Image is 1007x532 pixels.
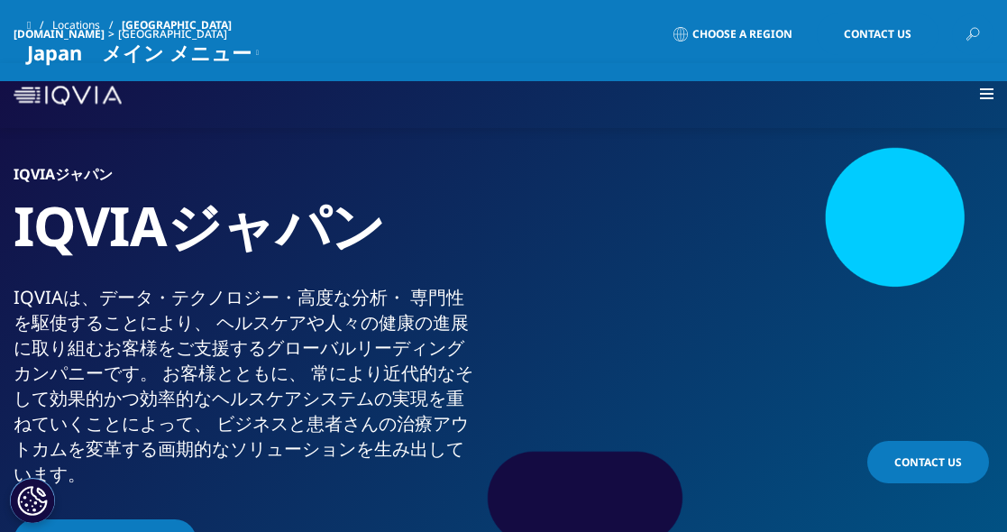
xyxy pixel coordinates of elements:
[14,285,475,487] div: IQVIAは、​データ・​テクノロジー・​高度な​分析・​ 専門性を​駆使する​ことに​より、​ ヘルスケアや​人々の​健康の​進展に​取り組む​お客様を​ご支援​する​グローバル​リーディング...
[14,26,105,41] a: [DOMAIN_NAME]
[844,29,911,40] span: Contact Us
[10,478,55,523] button: Cookie 設定
[817,14,938,55] a: Contact Us
[14,167,475,192] h6: IQVIAジャパン
[525,167,1007,527] img: 873_asian-businesspeople-meeting-in-office.jpg
[867,441,989,483] a: Contact Us
[692,27,792,41] span: Choose a Region
[894,454,962,470] span: Contact Us
[14,192,475,285] h1: IQVIAジャパン
[118,27,234,41] div: [GEOGRAPHIC_DATA]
